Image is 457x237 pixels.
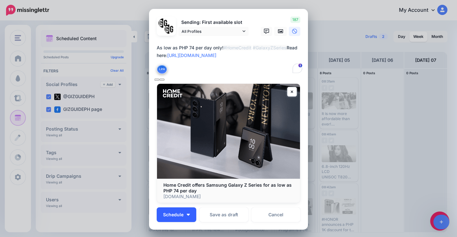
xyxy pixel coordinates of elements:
[163,194,294,199] p: [DOMAIN_NAME]
[251,207,300,222] a: Cancel
[157,44,303,75] textarea: To enrich screen reader interactions, please activate Accessibility in Grammarly extension settings
[159,18,168,28] img: 353459792_649996473822713_4483302954317148903_n-bsa138318.png
[163,182,292,193] b: Home Credit offers Samsung Galaxy Z Series for as low as PHP 74 per day
[178,19,249,26] p: Sending: First available slot
[157,44,303,59] div: As low as PHP 74 per day only! Read here:
[187,214,190,216] img: arrow-down-white.png
[290,17,300,23] span: 187
[157,84,300,179] img: Home Credit offers Samsung Galaxy Z Series for as low as PHP 74 per day
[157,64,167,74] button: Link
[182,28,241,35] span: All Profiles
[163,212,184,217] span: Schedule
[199,207,248,222] button: Save as draft
[178,27,249,36] a: All Profiles
[157,207,196,222] button: Schedule
[165,25,174,34] img: JT5sWCfR-79925.png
